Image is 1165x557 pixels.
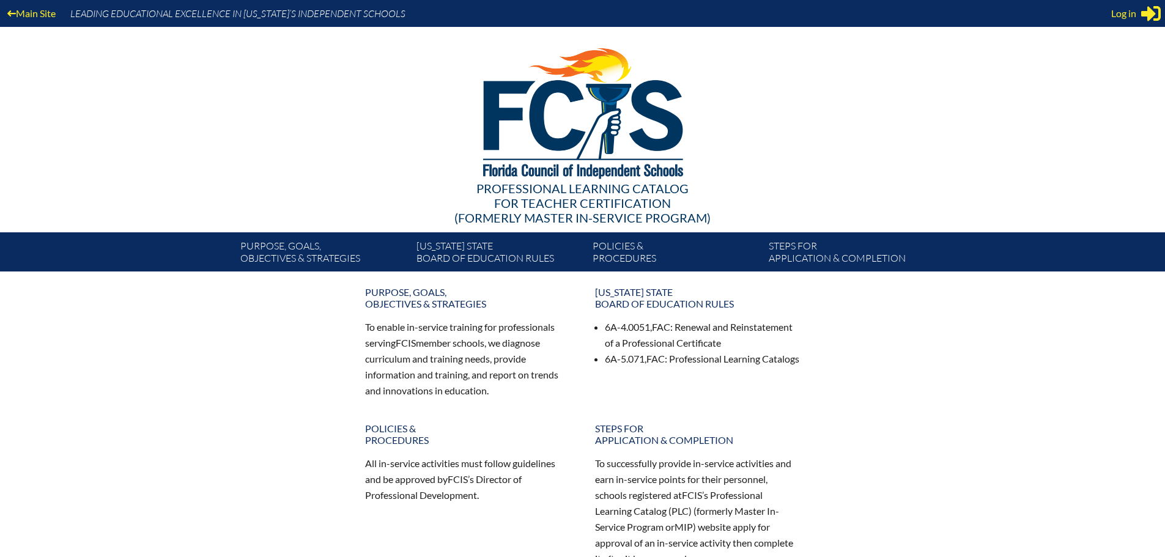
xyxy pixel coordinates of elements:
[675,521,693,533] span: MIP
[588,418,808,451] a: Steps forapplication & completion
[365,456,571,503] p: All in-service activities must follow guidelines and be approved by ’s Director of Professional D...
[1141,4,1161,23] svg: Sign in or register
[396,337,416,349] span: FCIS
[358,281,578,314] a: Purpose, goals,objectives & strategies
[231,181,935,225] div: Professional Learning Catalog (formerly Master In-service Program)
[605,319,801,351] li: 6A-4.0051, : Renewal and Reinstatement of a Professional Certificate
[358,418,578,451] a: Policies &Procedures
[682,489,702,501] span: FCIS
[671,505,689,517] span: PLC
[494,196,671,210] span: for Teacher Certification
[605,351,801,367] li: 6A-5.071, : Professional Learning Catalogs
[646,353,665,364] span: FAC
[588,281,808,314] a: [US_STATE] StateBoard of Education rules
[365,319,571,398] p: To enable in-service training for professionals serving member schools, we diagnose curriculum an...
[1111,6,1136,21] span: Log in
[652,321,670,333] span: FAC
[456,27,709,194] img: FCISlogo221.eps
[588,237,764,271] a: Policies &Procedures
[448,473,468,485] span: FCIS
[764,237,940,271] a: Steps forapplication & completion
[2,5,61,21] a: Main Site
[412,237,588,271] a: [US_STATE] StateBoard of Education rules
[235,237,412,271] a: Purpose, goals,objectives & strategies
